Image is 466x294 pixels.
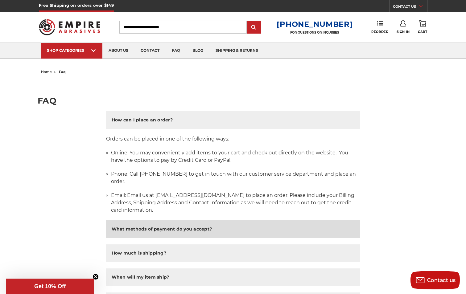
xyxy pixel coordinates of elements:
[93,274,99,280] button: Close teaser
[209,43,264,59] a: shipping & returns
[112,250,166,256] h2: How much is shipping?
[106,135,360,143] p: Orders can be placed in one of the following ways:
[418,20,427,34] a: Cart
[112,226,212,232] h2: What methods of payment do you accept?
[59,70,66,74] span: faq
[106,111,360,129] button: How can I place an order?
[186,43,209,59] a: blog
[41,70,52,74] a: home
[112,274,169,280] h2: When will my item ship?
[134,43,166,59] a: contact
[393,3,427,12] a: CONTACT US
[106,244,360,262] button: How much is shipping?
[371,30,388,34] span: Reorder
[166,43,186,59] a: faq
[102,43,134,59] a: about us
[397,30,410,34] span: Sign In
[427,277,456,283] span: Contact us
[47,48,96,53] div: SHOP CATEGORIES
[248,21,260,34] input: Submit
[410,271,460,289] button: Contact us
[277,20,353,29] a: [PHONE_NUMBER]
[111,192,360,214] p: Email: Email us at [EMAIL_ADDRESS][DOMAIN_NAME] to place an order. Please include your Billing Ad...
[6,279,94,294] div: Get 10% OffClose teaser
[106,220,360,238] button: What methods of payment do you accept?
[371,20,388,34] a: Reorder
[112,117,173,123] h2: How can I place an order?
[111,149,360,164] p: Online: You may conveniently add items to your cart and check out directly on the website. You ha...
[111,170,360,185] p: Phone: Call [PHONE_NUMBER] to get in touch with our customer service department and place an order.
[34,283,66,289] span: Get 10% Off
[39,15,101,39] img: Empire Abrasives
[38,96,428,105] h1: FAQ
[106,268,360,286] button: When will my item ship?
[418,30,427,34] span: Cart
[277,31,353,35] p: FOR QUESTIONS OR INQUIRIES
